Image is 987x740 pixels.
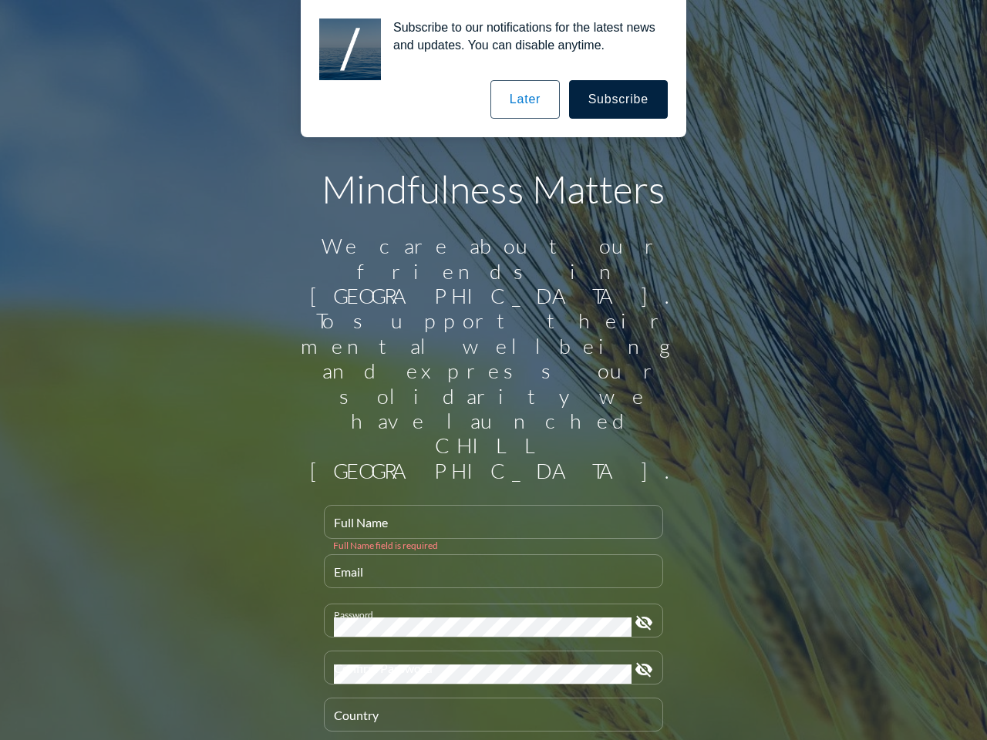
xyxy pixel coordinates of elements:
div: We care about our friends in [GEOGRAPHIC_DATA]. To support their mental wellbeing and express our... [293,234,694,483]
i: visibility_off [635,661,653,679]
input: Country [334,711,653,731]
input: Confirm Password [334,664,632,684]
button: Subscribe [569,80,668,119]
input: Email [334,568,653,587]
input: Full Name [334,519,653,538]
div: Subscribe to our notifications for the latest news and updates. You can disable anytime. [381,18,668,54]
input: Password [334,617,632,637]
img: notification icon [319,18,381,80]
h1: Mindfulness Matters [293,166,694,212]
i: visibility_off [635,614,653,632]
div: Full Name field is required [333,540,654,551]
button: Later [490,80,560,119]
